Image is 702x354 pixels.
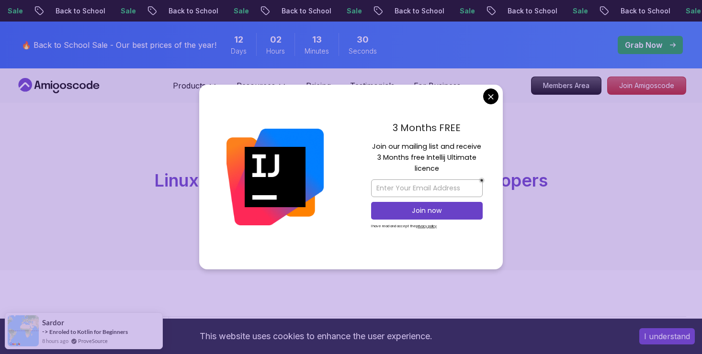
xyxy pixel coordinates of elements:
div: This website uses cookies to enhance the user experience. [7,326,625,347]
button: Products [173,80,217,99]
span: Sardor [42,319,64,327]
p: Sale [63,6,94,16]
p: Sale [402,6,433,16]
p: Resources [237,80,275,91]
p: Sale [289,6,320,16]
p: 🔥 Back to School Sale - Our best prices of the year! [22,39,216,51]
img: provesource social proof notification image [8,315,39,346]
button: Resources [237,80,287,99]
p: Members Area [532,77,601,94]
span: 2 Hours [270,33,282,46]
a: Members Area [531,77,601,95]
p: Products [173,80,206,91]
a: Pricing [306,80,331,91]
span: 30 Seconds [357,33,369,46]
span: 13 Minutes [312,33,322,46]
a: Enroled to Kotlin for Beginners [49,328,128,335]
button: Accept cookies [639,328,695,344]
span: Linux Courses for Modern Software Developers [154,170,548,191]
span: Minutes [305,46,329,56]
a: Testimonials [350,80,395,91]
span: 8 hours ago [42,337,68,345]
span: -> [42,328,48,335]
p: Back to School [224,6,289,16]
p: Grab Now [625,39,662,51]
p: Sale [515,6,546,16]
a: Join Amigoscode [607,77,686,95]
span: Hours [266,46,285,56]
p: Back to School [450,6,515,16]
a: ProveSource [78,337,108,345]
span: 12 Days [234,33,243,46]
p: Join Amigoscode [608,77,686,94]
p: Back to School [337,6,402,16]
p: Sale [628,6,659,16]
a: For Business [414,80,461,91]
p: Sale [176,6,207,16]
span: Seconds [349,46,377,56]
p: Back to School [111,6,176,16]
p: Back to School [563,6,628,16]
span: Days [231,46,247,56]
p: Join practical linux courses designed for real-world development. Learn from scratch or deepen yo... [190,198,512,224]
